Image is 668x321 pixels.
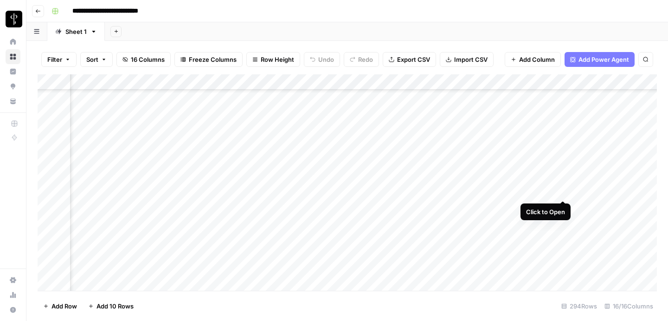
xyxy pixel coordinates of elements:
[6,49,20,64] a: Browse
[601,299,657,314] div: 16/16 Columns
[578,55,629,64] span: Add Power Agent
[526,207,565,216] div: Click to Open
[558,299,601,314] div: 294 Rows
[344,52,379,67] button: Redo
[397,55,430,64] span: Export CSV
[6,11,22,27] img: LP Production Workloads Logo
[83,299,139,314] button: Add 10 Rows
[41,52,77,67] button: Filter
[96,301,134,311] span: Add 10 Rows
[6,94,20,109] a: Your Data
[358,55,373,64] span: Redo
[116,52,171,67] button: 16 Columns
[565,52,635,67] button: Add Power Agent
[86,55,98,64] span: Sort
[304,52,340,67] button: Undo
[131,55,165,64] span: 16 Columns
[505,52,561,67] button: Add Column
[6,34,20,49] a: Home
[6,302,20,317] button: Help + Support
[47,22,105,41] a: Sheet 1
[261,55,294,64] span: Row Height
[174,52,243,67] button: Freeze Columns
[6,79,20,94] a: Opportunities
[6,7,20,31] button: Workspace: LP Production Workloads
[65,27,87,36] div: Sheet 1
[440,52,494,67] button: Import CSV
[38,299,83,314] button: Add Row
[51,301,77,311] span: Add Row
[454,55,488,64] span: Import CSV
[80,52,113,67] button: Sort
[519,55,555,64] span: Add Column
[246,52,300,67] button: Row Height
[383,52,436,67] button: Export CSV
[6,64,20,79] a: Insights
[47,55,62,64] span: Filter
[318,55,334,64] span: Undo
[6,273,20,288] a: Settings
[189,55,237,64] span: Freeze Columns
[6,288,20,302] a: Usage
